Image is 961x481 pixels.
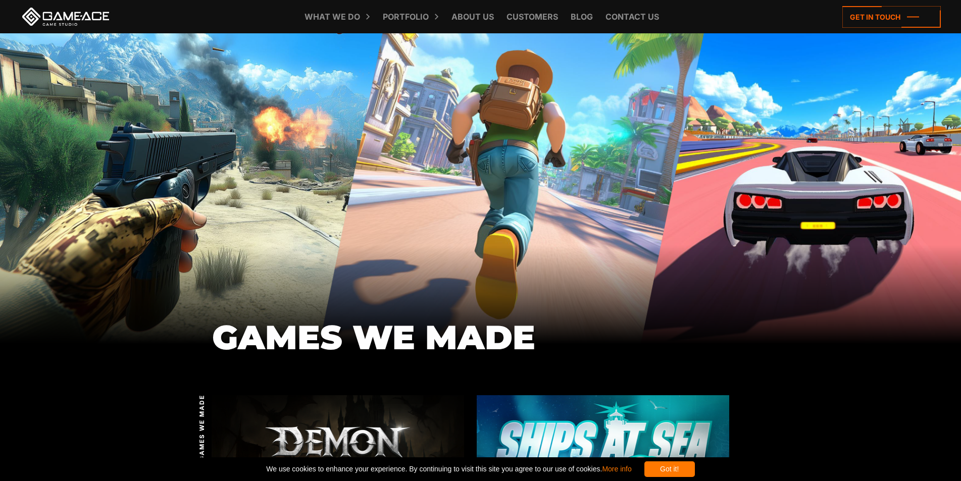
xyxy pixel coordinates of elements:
[602,465,631,473] a: More info
[197,394,207,460] span: GAMES WE MADE
[266,461,631,477] span: We use cookies to enhance your experience. By continuing to visit this site you agree to our use ...
[644,461,695,477] div: Got it!
[212,319,750,356] h1: GAMES WE MADE
[842,6,941,28] a: Get in touch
